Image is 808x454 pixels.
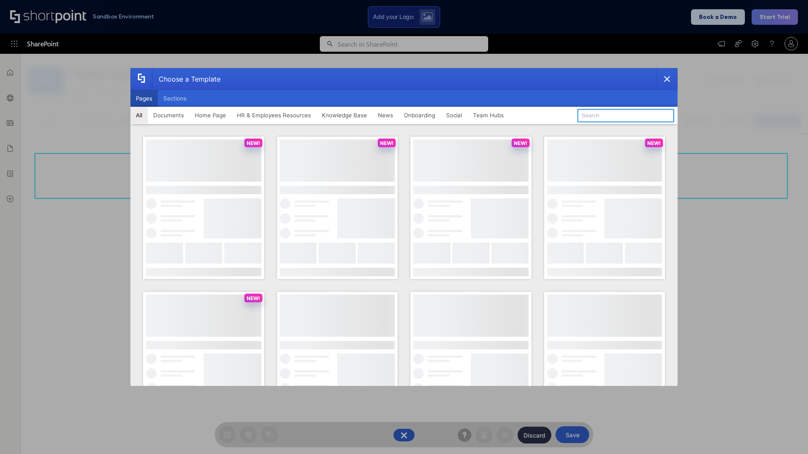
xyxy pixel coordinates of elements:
p: NEW! [247,140,260,146]
button: Onboarding [399,107,441,124]
button: News [372,107,399,124]
button: Team Hubs [468,107,509,124]
div: Choose a Template [152,69,221,90]
button: All [130,107,148,124]
button: Knowledge Base [316,107,372,124]
button: Pages [130,90,158,107]
p: NEW! [247,295,260,301]
button: Documents [148,107,189,124]
p: NEW! [647,140,661,146]
input: Search [577,109,674,122]
button: Home Page [189,107,231,124]
button: Social [441,107,468,124]
p: NEW! [380,140,393,146]
button: Sections [158,90,192,107]
iframe: Chat Widget [766,414,808,454]
div: template selector [130,68,678,386]
p: NEW! [514,140,527,146]
button: HR & Employees Resources [231,107,316,124]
